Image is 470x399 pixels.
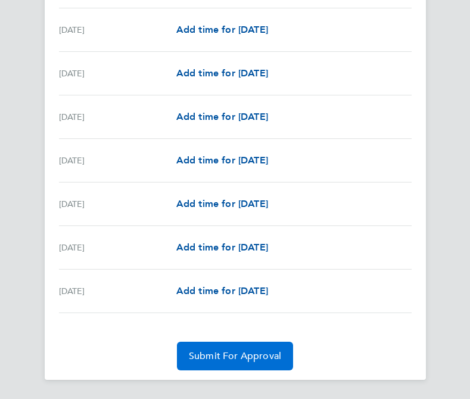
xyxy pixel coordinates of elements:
span: Add time for [DATE] [176,154,268,166]
button: Submit For Approval [177,342,293,370]
span: Add time for [DATE] [176,198,268,209]
span: Add time for [DATE] [176,285,268,296]
a: Add time for [DATE] [176,110,268,124]
div: [DATE] [59,110,176,124]
a: Add time for [DATE] [176,284,268,298]
span: Add time for [DATE] [176,67,268,79]
span: Add time for [DATE] [176,111,268,122]
a: Add time for [DATE] [176,66,268,81]
a: Add time for [DATE] [176,240,268,255]
span: Add time for [DATE] [176,242,268,253]
div: [DATE] [59,284,176,298]
a: Add time for [DATE] [176,197,268,211]
div: [DATE] [59,153,176,168]
div: [DATE] [59,240,176,255]
a: Add time for [DATE] [176,23,268,37]
span: Submit For Approval [189,350,281,362]
div: [DATE] [59,23,176,37]
div: [DATE] [59,197,176,211]
span: Add time for [DATE] [176,24,268,35]
div: [DATE] [59,66,176,81]
a: Add time for [DATE] [176,153,268,168]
